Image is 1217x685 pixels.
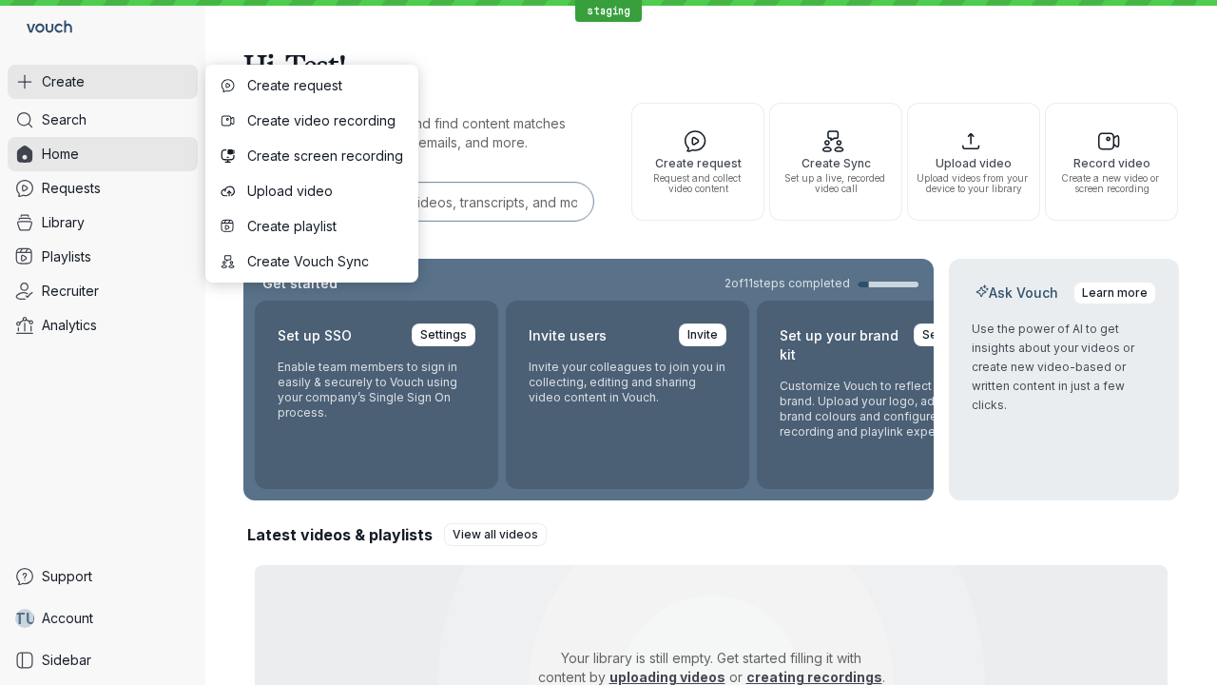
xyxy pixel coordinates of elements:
[769,103,902,221] button: Create SyncSet up a live, recorded video call
[247,252,403,271] span: Create Vouch Sync
[14,609,26,628] span: T
[1082,284,1148,303] span: Learn more
[916,157,1032,169] span: Upload video
[42,567,92,586] span: Support
[1053,173,1169,194] span: Create a new video or screen recording
[8,308,198,342] a: Analytics
[8,274,198,308] a: Recruiter
[1073,282,1156,304] a: Learn more
[609,669,725,685] a: uploading videos
[640,173,756,194] span: Request and collect video content
[631,103,764,221] button: Create requestRequest and collect video content
[209,139,415,173] button: Create screen recording
[780,323,902,367] h2: Set up your brand kit
[209,104,415,138] button: Create video recording
[746,669,882,685] a: creating recordings
[26,609,36,628] span: U
[916,173,1032,194] span: Upload videos from your device to your library
[8,8,80,49] a: Go to homepage
[8,205,198,240] a: Library
[640,157,756,169] span: Create request
[278,360,475,421] p: Enable team members to sign in easily & securely to Vouch using your company’s Single Sign On pro...
[209,174,415,208] button: Upload video
[247,217,403,236] span: Create playlist
[687,325,718,344] span: Invite
[1045,103,1178,221] button: Record videoCreate a new video or screen recording
[8,601,198,636] a: TUAccount
[914,323,977,346] a: Settings
[8,643,198,677] a: Sidebar
[453,525,538,544] span: View all videos
[42,213,85,232] span: Library
[8,137,198,171] a: Home
[529,323,607,348] h2: Invite users
[724,276,850,291] span: 2 of 11 steps completed
[247,182,403,201] span: Upload video
[243,114,597,152] p: Search for any keywords and find content matches through transcriptions, user emails, and more.
[8,103,198,137] a: Search
[247,111,403,130] span: Create video recording
[778,157,894,169] span: Create Sync
[247,76,403,95] span: Create request
[780,379,977,440] p: Customize Vouch to reflect your brand. Upload your logo, adjust brand colours and configure the r...
[529,360,726,405] p: Invite your colleagues to join you in collecting, editing and sharing video content in Vouch.
[412,323,475,346] a: Settings
[8,240,198,274] a: Playlists
[42,609,93,628] span: Account
[42,145,79,164] span: Home
[922,325,969,344] span: Settings
[42,110,87,129] span: Search
[8,65,198,99] button: Create
[907,103,1040,221] button: Upload videoUpload videos from your device to your library
[42,72,85,91] span: Create
[243,38,1179,91] h1: Hi, Test!
[209,68,415,103] button: Create request
[724,276,918,291] a: 2of11steps completed
[8,559,198,594] a: Support
[278,323,352,348] h2: Set up SSO
[420,325,467,344] span: Settings
[42,316,97,335] span: Analytics
[444,523,547,546] a: View all videos
[972,320,1156,415] p: Use the power of AI to get insights about your videos or create new video-based or written conten...
[42,282,99,301] span: Recruiter
[209,209,415,244] button: Create playlist
[247,147,403,166] span: Create screen recording
[972,284,1062,303] h2: Ask Vouch
[42,651,91,670] span: Sidebar
[42,179,101,198] span: Requests
[259,274,341,293] h2: Get started
[247,524,433,545] h2: Latest videos & playlists
[8,171,198,205] a: Requests
[209,245,415,279] button: Create Vouch Sync
[679,323,726,346] a: Invite
[778,173,894,194] span: Set up a live, recorded video call
[1053,157,1169,169] span: Record video
[42,247,91,266] span: Playlists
